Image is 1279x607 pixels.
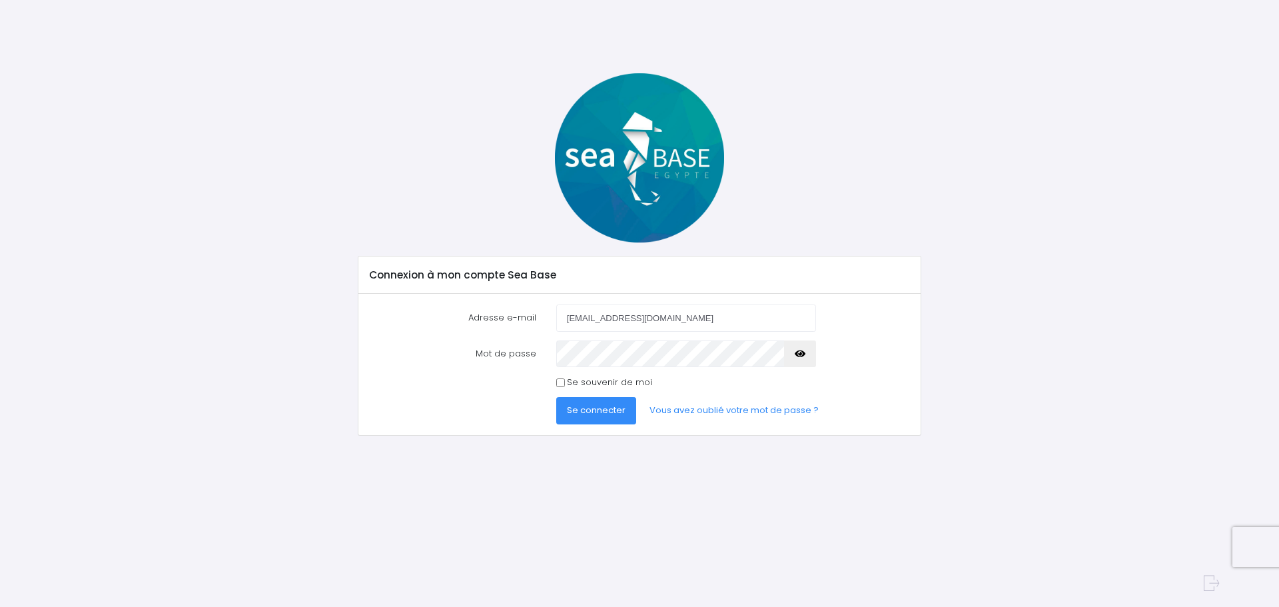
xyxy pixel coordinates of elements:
[360,340,546,367] label: Mot de passe
[567,376,652,389] label: Se souvenir de moi
[567,404,626,416] span: Se connecter
[556,397,636,424] button: Se connecter
[639,397,829,424] a: Vous avez oublié votre mot de passe ?
[358,257,920,294] div: Connexion à mon compte Sea Base
[360,304,546,331] label: Adresse e-mail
